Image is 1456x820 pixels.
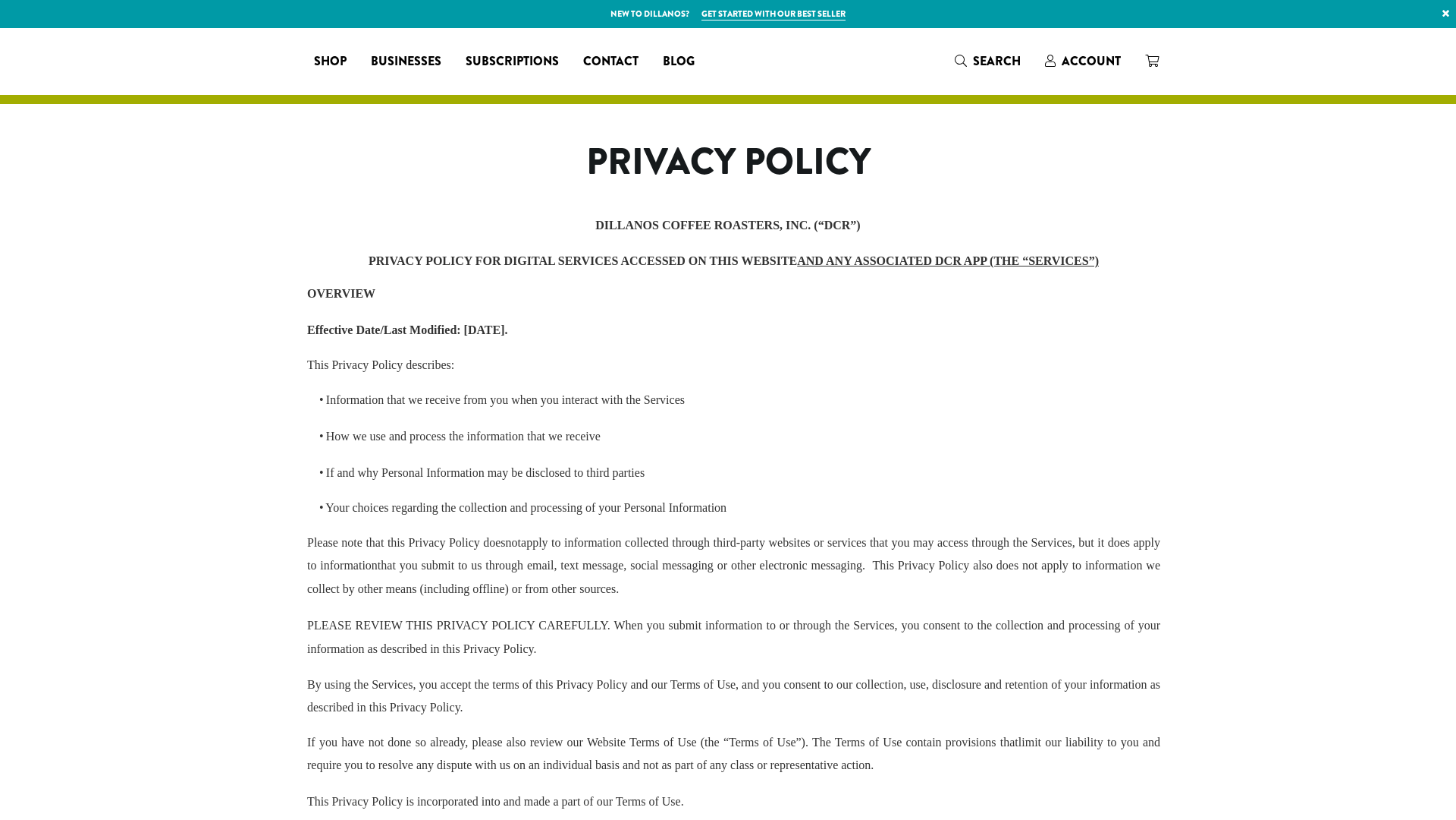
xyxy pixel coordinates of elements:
a: Get started with our best seller [701,8,846,20]
a: Shop [302,49,359,74]
span: • If and why Personal Information may be disclosed to third parties [319,466,645,479]
span: Contact [583,52,639,71]
span: • Your choices regarding the collection and processing of your Personal Information [319,501,726,514]
span: • How we use and process the information that we receive [319,430,601,443]
h1: Privacy Policy [404,140,1053,184]
span: Effective Date/Last Modified: [DATE]. [307,323,508,336]
span: Shop [314,52,347,71]
span: PRIVACY POLICY FOR DIGITAL SERVICES ACCESSED ON THIS WEBSITE [369,254,1099,267]
span: not [506,536,521,549]
u: AND ANY ASSOCIATED DCR APP (THE “SERVICES”) [797,254,1099,267]
span: Please note that this Privacy Policy does apply to information collected through third-party webs... [307,536,1160,594]
span: that you submit to us through email, text message, social messaging or other electronic messaging [378,559,862,572]
span: Businesses [371,52,441,71]
span: limit our liability to you and require you to resolve any dispute with us on an individual basis ... [307,736,1160,771]
span: PLEASE REVIEW THIS PRIVACY POLICY CAREFULLY. When you submit information to or through the Servic... [307,619,1160,656]
span: Search [973,52,1021,70]
span: • Information that we receive from you when you interact with the Services [319,393,685,406]
span: DILLANOS COFFEE ROASTERS, INC. (“DCR”) [595,219,860,232]
a: Search [943,49,1033,74]
span: This Privacy Policy is incorporated into and made a part of our Terms of Use. [307,795,684,808]
span: Subscriptions [466,52,559,71]
span: If you have not done so already, please also review our Website Terms of Use (the “Terms of Use”)... [307,736,1160,771]
span: OVERVIEW [307,287,375,300]
span: This Privacy Policy describes: [307,358,454,371]
span: Account [1062,52,1121,70]
span: Blog [663,52,695,71]
span: By using the Services, you accept the terms of this Privacy Policy and our Terms of Use, and you ... [307,678,1160,714]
